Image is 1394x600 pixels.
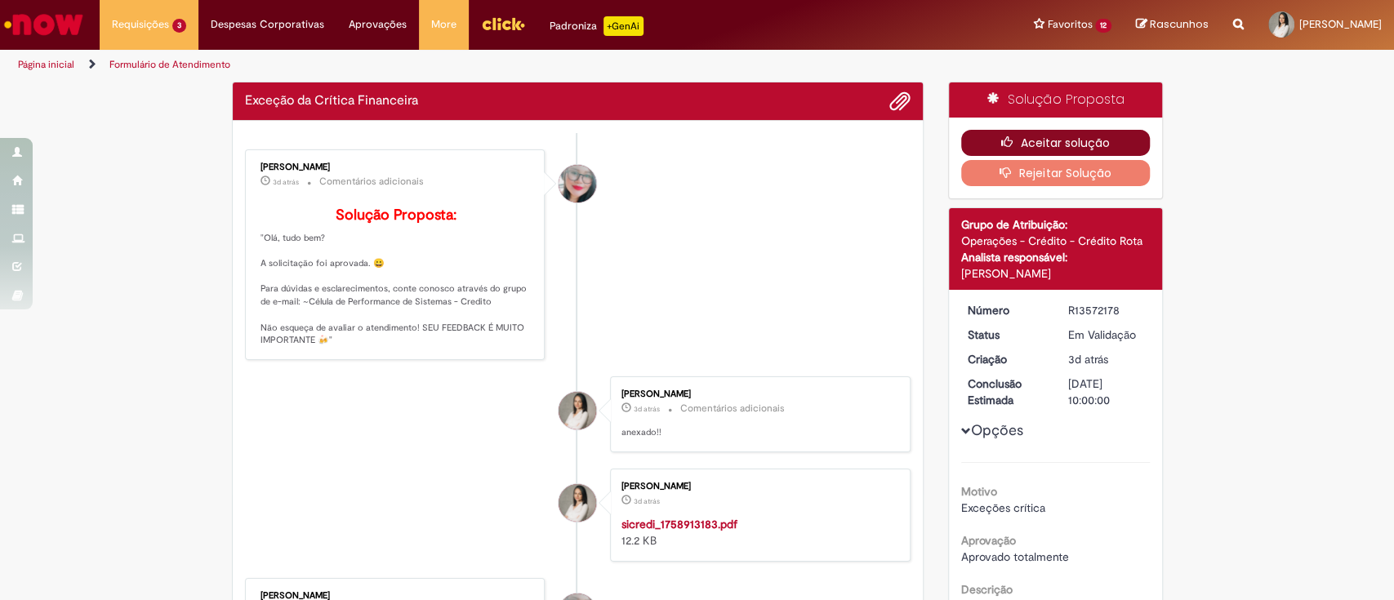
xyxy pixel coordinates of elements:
[261,162,532,172] div: [PERSON_NAME]
[949,82,1162,118] div: Solução Proposta
[621,517,737,531] a: sicredi_1758913183.pdf
[961,130,1150,156] button: Aceitar solução
[680,402,785,416] small: Comentários adicionais
[621,426,893,439] p: anexado!!
[889,91,911,112] button: Adicionar anexos
[172,19,186,33] span: 3
[961,484,997,499] b: Motivo
[955,351,1056,367] dt: Criação
[559,165,596,202] div: Franciele Fernanda Melo dos Santos
[559,484,596,522] div: Mikaella Cristina De Paula Costa
[603,16,644,36] p: +GenAi
[109,58,230,71] a: Formulário de Atendimento
[1095,19,1111,33] span: 12
[245,94,418,109] h2: Exceção da Crítica Financeira Histórico de tíquete
[18,58,74,71] a: Página inicial
[961,216,1150,233] div: Grupo de Atribuição:
[273,177,299,187] span: 3d atrás
[955,302,1056,318] dt: Número
[955,327,1056,343] dt: Status
[634,404,660,414] span: 3d atrás
[1299,17,1382,31] span: [PERSON_NAME]
[559,392,596,429] div: Mikaella Cristina De Paula Costa
[961,582,1013,597] b: Descrição
[431,16,457,33] span: More
[621,516,893,549] div: 12.2 KB
[349,16,407,33] span: Aprovações
[621,482,893,491] div: [PERSON_NAME]
[1047,16,1092,33] span: Favoritos
[961,533,1016,548] b: Aprovação
[961,233,1150,249] div: Operações - Crédito - Crédito Rota
[634,496,660,506] time: 26/09/2025 18:30:48
[12,50,917,80] ul: Trilhas de página
[550,16,644,36] div: Padroniza
[273,177,299,187] time: 26/09/2025 18:38:44
[1136,17,1209,33] a: Rascunhos
[336,206,457,224] b: Solução Proposta:
[961,265,1150,282] div: [PERSON_NAME]
[112,16,169,33] span: Requisições
[634,404,660,414] time: 26/09/2025 18:31:01
[2,8,86,41] img: ServiceNow
[1150,16,1209,32] span: Rascunhos
[961,249,1150,265] div: Analista responsável:
[961,160,1150,186] button: Rejeitar Solução
[1068,352,1108,367] span: 3d atrás
[261,207,532,347] p: "Olá, tudo bem? A solicitação foi aprovada. 😀 Para dúvidas e esclarecimentos, conte conosco atrav...
[319,175,424,189] small: Comentários adicionais
[961,549,1069,564] span: Aprovado totalmente
[634,496,660,506] span: 3d atrás
[211,16,324,33] span: Despesas Corporativas
[481,11,525,36] img: click_logo_yellow_360x200.png
[961,500,1045,515] span: Exceções crítica
[1068,327,1144,343] div: Em Validação
[955,376,1056,408] dt: Conclusão Estimada
[1068,376,1144,408] div: [DATE] 10:00:00
[1068,351,1144,367] div: 26/09/2025 18:10:27
[1068,352,1108,367] time: 26/09/2025 18:10:27
[621,389,893,399] div: [PERSON_NAME]
[1068,302,1144,318] div: R13572178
